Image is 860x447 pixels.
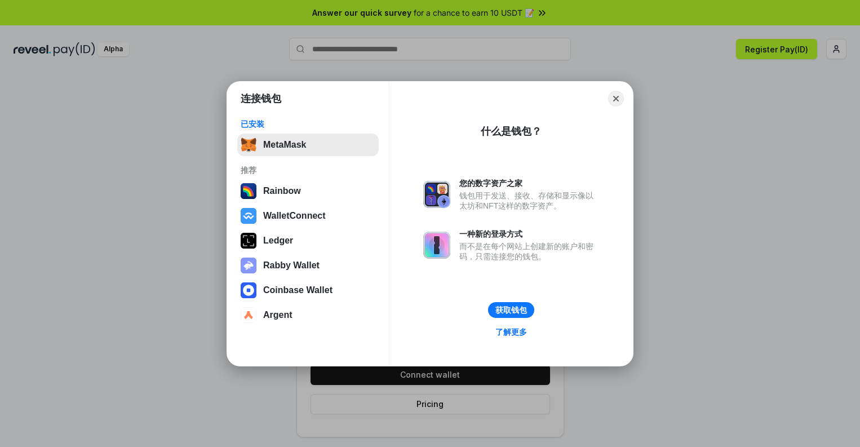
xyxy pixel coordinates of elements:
div: MetaMask [263,140,306,150]
button: MetaMask [237,134,379,156]
div: 已安装 [241,119,375,129]
button: 获取钱包 [488,302,534,318]
div: WalletConnect [263,211,326,221]
button: Ledger [237,229,379,252]
button: WalletConnect [237,205,379,227]
div: Rabby Wallet [263,260,320,271]
a: 了解更多 [489,325,534,339]
img: svg+xml,%3Csvg%20width%3D%2228%22%20height%3D%2228%22%20viewBox%3D%220%200%2028%2028%22%20fill%3D... [241,208,256,224]
div: Rainbow [263,186,301,196]
div: 什么是钱包？ [481,125,542,138]
img: svg+xml,%3Csvg%20xmlns%3D%22http%3A%2F%2Fwww.w3.org%2F2000%2Fsvg%22%20fill%3D%22none%22%20viewBox... [423,232,450,259]
div: Coinbase Wallet [263,285,333,295]
h1: 连接钱包 [241,92,281,105]
div: 获取钱包 [495,305,527,315]
img: svg+xml,%3Csvg%20xmlns%3D%22http%3A%2F%2Fwww.w3.org%2F2000%2Fsvg%22%20width%3D%2228%22%20height%3... [241,233,256,249]
img: svg+xml,%3Csvg%20width%3D%2228%22%20height%3D%2228%22%20viewBox%3D%220%200%2028%2028%22%20fill%3D... [241,307,256,323]
div: Argent [263,310,292,320]
div: 您的数字资产之家 [459,178,599,188]
button: Rainbow [237,180,379,202]
div: 推荐 [241,165,375,175]
button: Rabby Wallet [237,254,379,277]
div: Ledger [263,236,293,246]
button: Coinbase Wallet [237,279,379,302]
img: svg+xml,%3Csvg%20width%3D%22120%22%20height%3D%22120%22%20viewBox%3D%220%200%20120%20120%22%20fil... [241,183,256,199]
img: svg+xml,%3Csvg%20fill%3D%22none%22%20height%3D%2233%22%20viewBox%3D%220%200%2035%2033%22%20width%... [241,137,256,153]
button: Argent [237,304,379,326]
img: svg+xml,%3Csvg%20xmlns%3D%22http%3A%2F%2Fwww.w3.org%2F2000%2Fsvg%22%20fill%3D%22none%22%20viewBox... [423,181,450,208]
div: 一种新的登录方式 [459,229,599,239]
div: 而不是在每个网站上创建新的账户和密码，只需连接您的钱包。 [459,241,599,262]
img: svg+xml,%3Csvg%20xmlns%3D%22http%3A%2F%2Fwww.w3.org%2F2000%2Fsvg%22%20fill%3D%22none%22%20viewBox... [241,258,256,273]
button: Close [608,91,624,107]
div: 钱包用于发送、接收、存储和显示像以太坊和NFT这样的数字资产。 [459,191,599,211]
img: svg+xml,%3Csvg%20width%3D%2228%22%20height%3D%2228%22%20viewBox%3D%220%200%2028%2028%22%20fill%3D... [241,282,256,298]
div: 了解更多 [495,327,527,337]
